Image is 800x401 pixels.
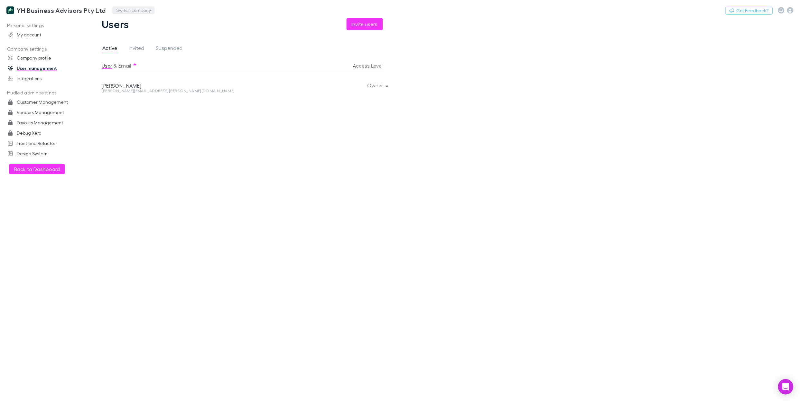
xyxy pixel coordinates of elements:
[156,45,182,53] span: Suspended
[1,30,85,40] a: My account
[102,82,280,89] div: [PERSON_NAME]
[1,138,85,148] a: Front-end Refactor
[1,45,85,53] p: Company settings
[778,379,794,395] div: Open Intercom Messenger
[1,53,85,63] a: Company profile
[1,97,85,107] a: Customer Management
[1,63,85,73] a: User management
[353,59,391,72] button: Access Level
[6,6,14,14] img: YH Business Advisors Pty Ltd's Logo
[102,45,117,53] span: Active
[9,164,65,174] button: Back to Dashboard
[102,89,280,93] div: [PERSON_NAME][EMAIL_ADDRESS][PERSON_NAME][DOMAIN_NAME]
[3,3,110,18] a: YH Business Advisors Pty Ltd
[1,22,85,30] p: Personal settings
[1,148,85,159] a: Design System
[102,18,129,30] h1: Users
[118,59,131,72] button: Email
[102,59,280,72] div: &
[725,7,773,14] button: Got Feedback?
[112,6,155,14] button: Switch company
[1,128,85,138] a: Debug Xero
[1,118,85,128] a: Payouts Management
[362,81,392,90] button: Owner
[1,73,85,84] a: Integrations
[347,18,383,30] button: Invite users
[129,45,144,53] span: Invited
[102,59,112,72] button: User
[17,6,106,14] h3: YH Business Advisors Pty Ltd
[1,89,85,97] p: Hudled admin settings
[1,107,85,118] a: Vendors Management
